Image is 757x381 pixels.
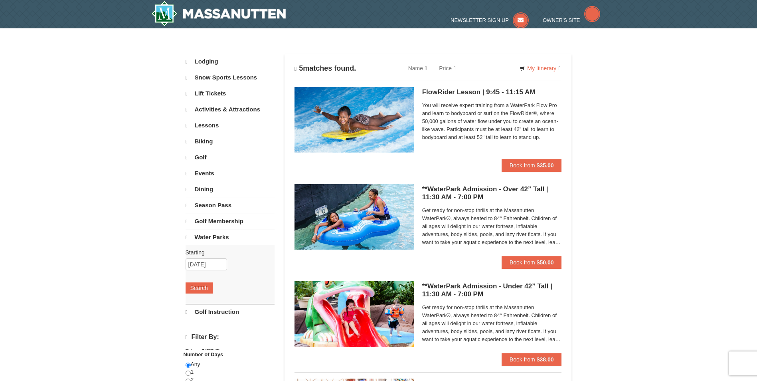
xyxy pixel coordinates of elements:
a: Golf [186,150,275,165]
h5: FlowRider Lesson | 9:45 - 11:15 AM [422,88,562,96]
a: Lodging [186,54,275,69]
a: Price [433,60,462,76]
strong: Number of Days [184,351,223,357]
label: Starting [186,248,269,256]
a: Dining [186,182,275,197]
a: Massanutten Resort [151,1,286,26]
a: Lessons [186,118,275,133]
a: Golf Instruction [186,304,275,319]
strong: $50.00 [537,259,554,266]
h4: Filter By: [186,333,275,341]
button: Book from $38.00 [502,353,562,366]
h5: **WaterPark Admission - Over 42” Tall | 11:30 AM - 7:00 PM [422,185,562,201]
img: 6619917-216-363963c7.jpg [294,87,414,153]
span: Get ready for non-stop thrills at the Massanutten WaterPark®, always heated to 84° Fahrenheit. Ch... [422,304,562,343]
a: Activities & Attractions [186,102,275,117]
a: Water Parks [186,230,275,245]
span: Get ready for non-stop thrills at the Massanutten WaterPark®, always heated to 84° Fahrenheit. Ch... [422,206,562,246]
a: Biking [186,134,275,149]
h5: **WaterPark Admission - Under 42” Tall | 11:30 AM - 7:00 PM [422,282,562,298]
strong: $38.00 [537,356,554,363]
button: Book from $50.00 [502,256,562,269]
span: Book from [510,259,535,266]
strong: $35.00 [537,162,554,169]
span: Book from [510,162,535,169]
a: Name [402,60,433,76]
a: Golf Membership [186,214,275,229]
a: My Itinerary [514,62,565,74]
a: Season Pass [186,198,275,213]
a: Owner's Site [543,17,600,23]
span: You will receive expert training from a WaterPark Flow Pro and learn to bodyboard or surf on the ... [422,101,562,141]
a: Snow Sports Lessons [186,70,275,85]
span: Newsletter Sign Up [451,17,509,23]
a: Lift Tickets [186,86,275,101]
button: Search [186,282,213,294]
a: Newsletter Sign Up [451,17,529,23]
span: Owner's Site [543,17,580,23]
button: Book from $35.00 [502,159,562,172]
img: 6619917-720-80b70c28.jpg [294,184,414,250]
img: Massanutten Resort Logo [151,1,286,26]
strong: Price: (USD $) [186,348,220,354]
span: Book from [510,356,535,363]
a: Events [186,166,275,181]
img: 6619917-732-e1c471e4.jpg [294,281,414,347]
